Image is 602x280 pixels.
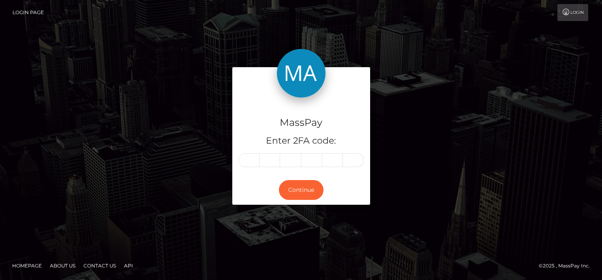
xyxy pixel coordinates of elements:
[557,4,588,21] a: Login
[121,259,136,272] a: API
[539,261,596,270] div: © 2025 , MassPay Inc.
[9,259,45,272] a: Homepage
[47,259,79,272] a: About Us
[238,116,364,130] h4: MassPay
[13,4,44,21] a: Login Page
[277,49,326,98] img: MassPay
[80,259,119,272] a: Contact Us
[238,135,364,147] h5: Enter 2FA code:
[279,180,323,200] button: Continue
